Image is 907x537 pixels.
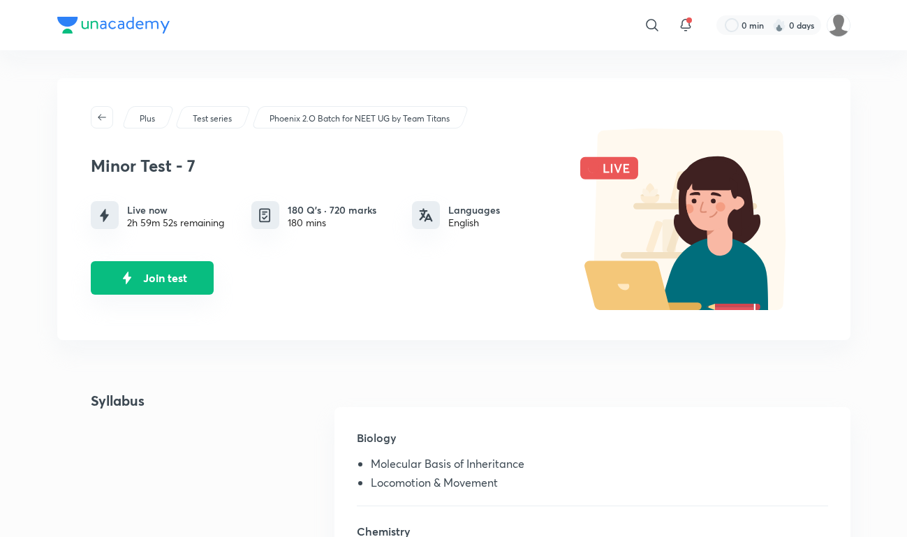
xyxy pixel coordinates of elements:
img: live-icon [117,267,138,288]
h5: Biology [357,429,827,457]
img: quiz info [256,207,274,224]
img: live-icon [96,207,113,224]
a: Phoenix 2.O Batch for NEET UG by Team Titans [267,112,452,125]
p: Plus [140,112,155,125]
img: streak [772,18,786,32]
p: Phoenix 2.O Batch for NEET UG by Team Titans [270,112,450,125]
h3: Minor Test - 7 [91,156,559,176]
a: Plus [137,112,157,125]
h6: Live now [127,203,224,217]
div: 180 mins [288,217,376,228]
img: live [566,128,817,310]
div: 2h 59m 52s remaining [127,217,224,228]
a: Test series [190,112,234,125]
h6: Languages [448,203,500,217]
button: Join test [91,261,214,295]
img: languages [419,208,433,222]
li: Molecular Basis of Inheritance [371,457,827,476]
p: Test series [193,112,232,125]
li: Locomotion & Movement [371,476,827,494]
div: English [448,217,500,228]
img: Disha C [827,13,850,37]
img: Company Logo [57,17,170,34]
h6: 180 Q’s · 720 marks [288,203,376,217]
